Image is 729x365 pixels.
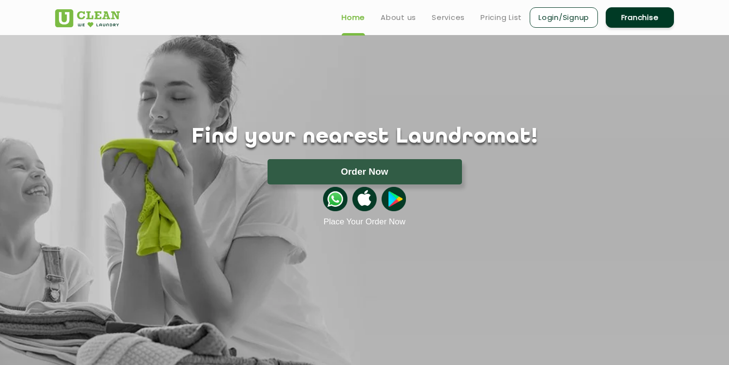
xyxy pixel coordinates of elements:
[324,217,405,227] a: Place Your Order Now
[480,12,522,23] a: Pricing List
[382,187,406,211] img: playstoreicon.png
[55,9,120,27] img: UClean Laundry and Dry Cleaning
[352,187,377,211] img: apple-icon.png
[342,12,365,23] a: Home
[381,12,416,23] a: About us
[323,187,347,211] img: whatsappicon.png
[606,7,674,28] a: Franchise
[268,159,462,184] button: Order Now
[530,7,598,28] a: Login/Signup
[432,12,465,23] a: Services
[48,125,681,149] h1: Find your nearest Laundromat!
